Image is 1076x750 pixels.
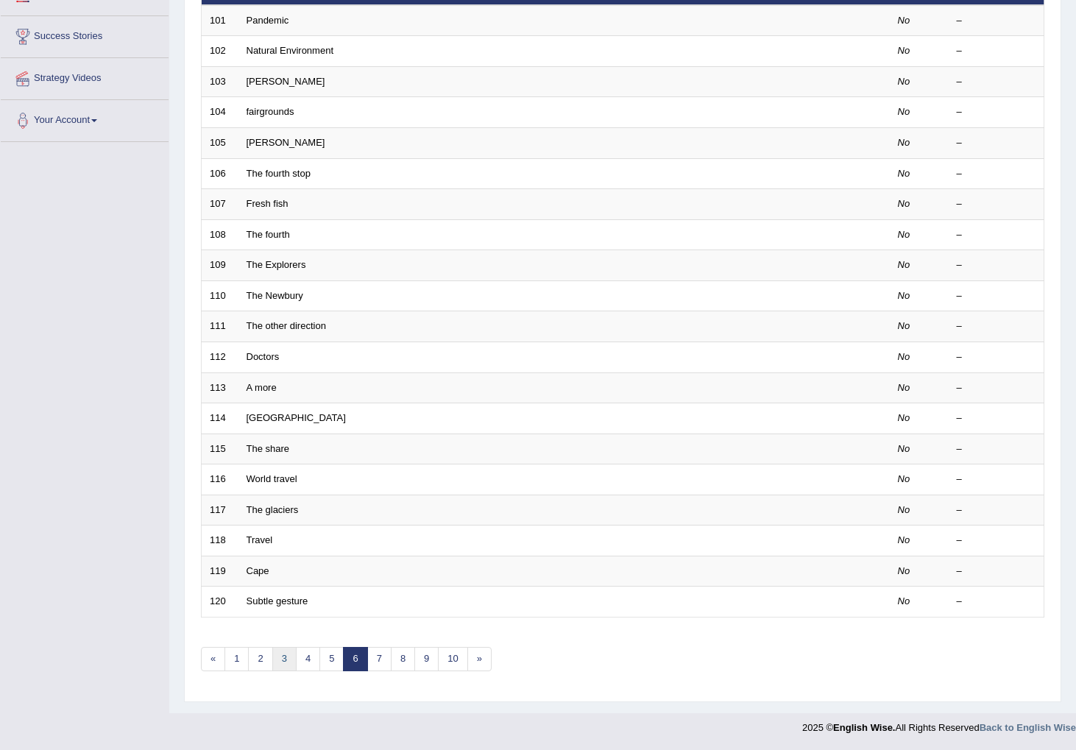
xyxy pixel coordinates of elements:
[202,219,238,250] td: 108
[957,167,1036,181] div: –
[296,647,320,671] a: 4
[898,504,910,515] em: No
[247,382,277,393] a: A more
[202,372,238,403] td: 113
[898,595,910,606] em: No
[980,722,1076,733] a: Back to English Wise
[391,647,415,671] a: 8
[202,250,238,281] td: 109
[898,443,910,454] em: No
[247,412,346,423] a: [GEOGRAPHIC_DATA]
[202,434,238,464] td: 115
[833,722,895,733] strong: English Wise.
[247,443,290,454] a: The share
[202,556,238,587] td: 119
[272,647,297,671] a: 3
[898,106,910,117] em: No
[957,381,1036,395] div: –
[957,565,1036,579] div: –
[898,45,910,56] em: No
[957,442,1036,456] div: –
[202,403,238,434] td: 114
[202,189,238,220] td: 107
[957,197,1036,211] div: –
[898,320,910,331] em: No
[898,534,910,545] em: No
[898,198,910,209] em: No
[247,320,326,331] a: The other direction
[1,100,169,137] a: Your Account
[247,259,306,270] a: The Explorers
[202,526,238,556] td: 118
[1,58,169,95] a: Strategy Videos
[957,14,1036,28] div: –
[414,647,439,671] a: 9
[957,289,1036,303] div: –
[898,412,910,423] em: No
[247,76,325,87] a: [PERSON_NAME]
[247,15,289,26] a: Pandemic
[202,464,238,495] td: 116
[957,503,1036,517] div: –
[898,15,910,26] em: No
[343,647,367,671] a: 6
[247,198,289,209] a: Fresh fish
[898,382,910,393] em: No
[957,75,1036,89] div: –
[957,319,1036,333] div: –
[898,290,910,301] em: No
[957,473,1036,487] div: –
[202,342,238,372] td: 112
[898,137,910,148] em: No
[957,228,1036,242] div: –
[248,647,272,671] a: 2
[247,565,269,576] a: Cape
[898,168,910,179] em: No
[247,595,308,606] a: Subtle gesture
[247,473,297,484] a: World travel
[957,350,1036,364] div: –
[467,647,492,671] a: »
[202,97,238,128] td: 104
[202,587,238,618] td: 120
[957,595,1036,609] div: –
[202,5,238,36] td: 101
[898,259,910,270] em: No
[367,647,392,671] a: 7
[247,137,325,148] a: [PERSON_NAME]
[224,647,249,671] a: 1
[247,534,273,545] a: Travel
[957,105,1036,119] div: –
[202,128,238,159] td: 105
[957,258,1036,272] div: –
[247,229,290,240] a: The fourth
[1,16,169,53] a: Success Stories
[202,158,238,189] td: 106
[202,311,238,342] td: 111
[247,504,299,515] a: The glaciers
[247,168,311,179] a: The fourth stop
[802,713,1076,735] div: 2025 © All Rights Reserved
[247,106,294,117] a: fairgrounds
[247,45,334,56] a: Natural Environment
[957,534,1036,548] div: –
[247,290,303,301] a: The Newbury
[202,36,238,67] td: 102
[201,647,225,671] a: «
[957,44,1036,58] div: –
[957,411,1036,425] div: –
[202,495,238,526] td: 117
[247,351,280,362] a: Doctors
[202,66,238,97] td: 103
[319,647,344,671] a: 5
[898,473,910,484] em: No
[898,565,910,576] em: No
[957,136,1036,150] div: –
[898,351,910,362] em: No
[438,647,467,671] a: 10
[898,76,910,87] em: No
[202,280,238,311] td: 110
[898,229,910,240] em: No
